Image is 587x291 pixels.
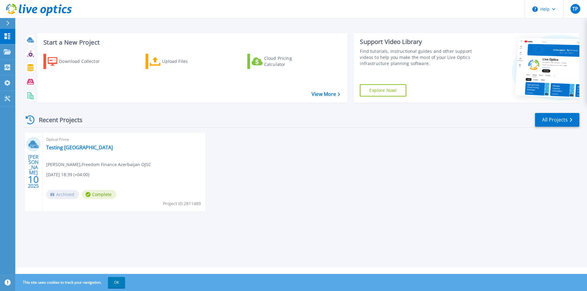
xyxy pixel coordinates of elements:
div: Upload Files [162,55,211,67]
button: OK [108,277,125,288]
h3: Start a New Project [43,39,340,46]
a: Explore Now! [360,84,406,96]
a: Testing [GEOGRAPHIC_DATA] [46,144,113,151]
span: 10 [28,177,39,182]
div: Find tutorials, instructional guides and other support videos to help you make the most of your L... [360,48,475,67]
span: Complete [82,190,116,199]
div: Support Video Library [360,38,475,46]
a: Cloud Pricing Calculator [247,54,316,69]
div: Download Collector [59,55,108,67]
a: Download Collector [43,54,112,69]
span: Project ID: 2811489 [163,200,201,207]
span: Archived [46,190,79,199]
span: Optical Prime [46,136,202,143]
div: [PERSON_NAME] 2025 [28,160,39,183]
a: View More [312,91,340,97]
a: All Projects [535,113,579,127]
span: This site uses cookies to track your navigation. [17,277,125,288]
div: Recent Projects [24,112,91,127]
span: [PERSON_NAME] , Freedom Finance Azerbaijan OJSC [46,161,151,168]
span: TP [572,6,578,11]
a: Upload Files [146,54,214,69]
span: [DATE] 18:39 (+04:00) [46,171,89,178]
div: Cloud Pricing Calculator [264,55,313,67]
